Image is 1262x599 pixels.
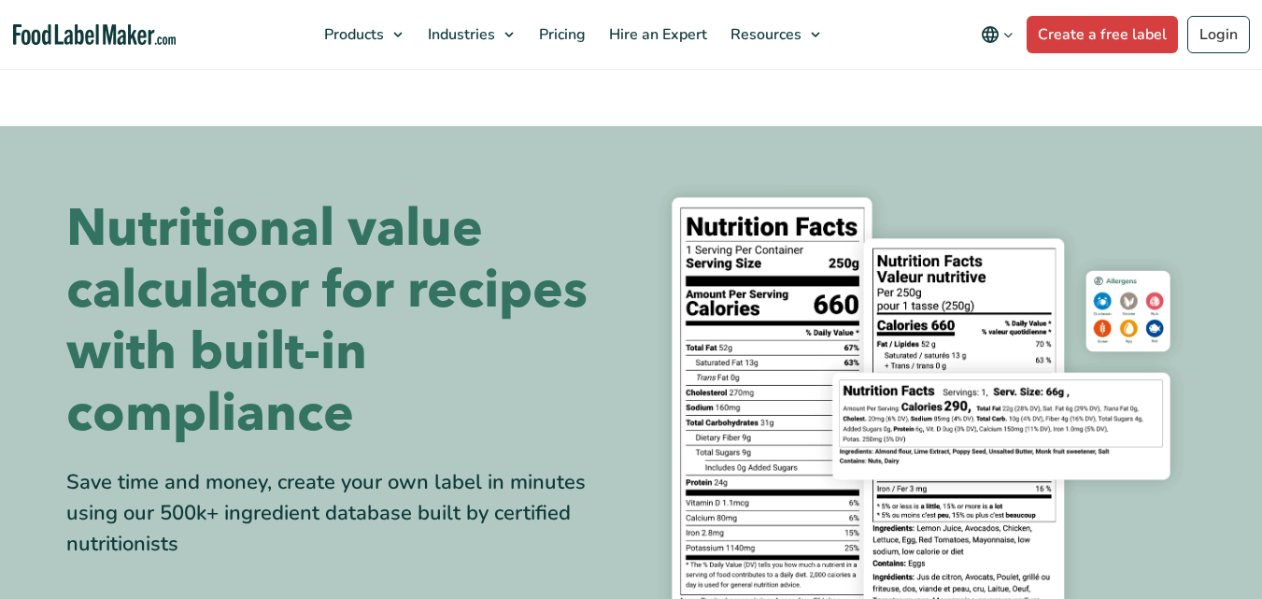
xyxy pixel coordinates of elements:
[1187,16,1250,53] a: Login
[422,24,497,45] span: Industries
[66,198,617,445] h1: Nutritional value calculator for recipes with built-in compliance
[603,24,709,45] span: Hire an Expert
[725,24,803,45] span: Resources
[968,16,1027,53] button: Change language
[1027,16,1178,53] a: Create a free label
[533,24,588,45] span: Pricing
[66,467,617,560] div: Save time and money, create your own label in minutes using our 500k+ ingredient database built b...
[13,24,177,46] a: Food Label Maker homepage
[319,24,386,45] span: Products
